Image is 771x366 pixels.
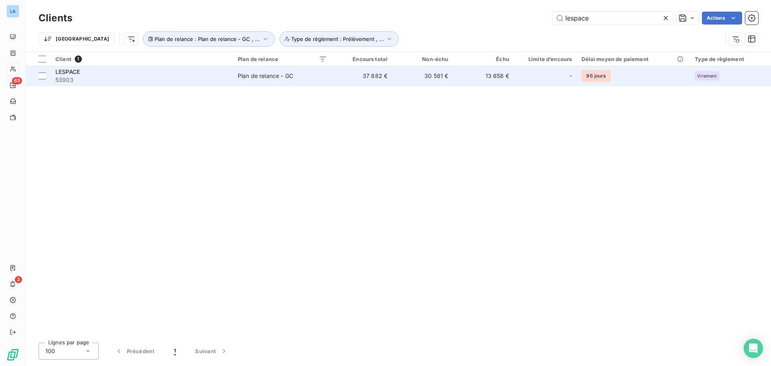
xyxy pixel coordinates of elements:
span: LESPACE [55,68,80,75]
button: Plan de relance : Plan de relance - GC , ... [143,31,275,47]
button: 1 [164,343,186,360]
button: Type de règlement : Prélèvement , ... [279,31,399,47]
button: Suivant [186,343,238,360]
span: 1 [75,55,82,63]
div: Échu [458,56,509,62]
div: Type de règlement [695,56,766,62]
input: Rechercher [553,12,673,25]
span: 96 jours [581,70,610,82]
td: 30 581 € [392,66,453,86]
td: 37 882 € [332,66,392,86]
button: Actions [702,12,742,25]
span: Virement [697,74,717,78]
td: 13 658 € [453,66,514,86]
span: 65 [12,77,22,84]
img: Logo LeanPay [6,348,19,361]
button: Précédent [105,343,164,360]
div: Limite d’encours [519,56,572,62]
span: Type de règlement : Prélèvement , ... [291,36,384,42]
span: 53903 [55,76,228,84]
span: - [569,72,572,80]
div: Open Intercom Messenger [744,339,763,358]
button: [GEOGRAPHIC_DATA] [39,33,114,45]
div: Plan de relance - GC [238,72,293,80]
span: 1 [174,347,176,355]
div: Non-échu [397,56,448,62]
div: Encours total [337,56,388,62]
div: Délai moyen de paiement [581,56,685,62]
h3: Clients [39,11,72,25]
span: Client [55,56,71,62]
div: LA [6,5,19,18]
span: 100 [45,347,55,355]
div: Plan de relance [238,56,327,62]
span: 3 [15,276,22,283]
span: Plan de relance : Plan de relance - GC , ... [155,36,260,42]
